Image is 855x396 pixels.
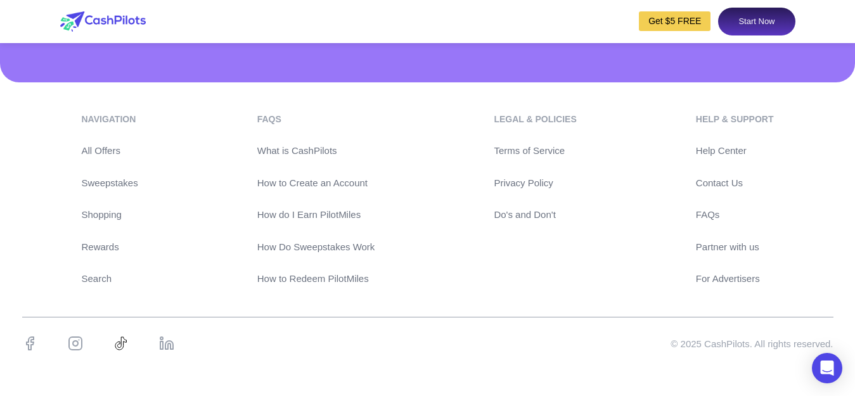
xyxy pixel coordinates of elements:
a: For Advertisers [696,272,774,286]
div: FAQs [257,113,375,126]
img: TikTok [113,336,129,351]
a: Get $5 FREE [639,11,710,31]
a: Rewards [82,240,138,255]
a: How Do Sweepstakes Work [257,240,375,255]
a: Contact Us [696,176,774,191]
a: How to Redeem PilotMiles [257,272,375,286]
a: Partner with us [696,240,774,255]
a: Terms of Service [494,144,576,158]
div: © 2025 CashPilots. All rights reserved. [671,337,833,352]
a: Sweepstakes [82,176,138,191]
div: Open Intercom Messenger [812,353,842,383]
a: Shopping [82,208,138,222]
div: Legal & Policies [494,113,576,126]
img: logo [60,11,146,32]
a: Search [82,272,138,286]
a: What is CashPilots [257,144,375,158]
div: navigation [82,113,138,126]
a: How to Create an Account [257,176,375,191]
a: Start Now [718,8,795,35]
a: Help Center [696,144,774,158]
a: Do's and Don't [494,208,576,222]
a: All Offers [82,144,138,158]
a: Privacy Policy [494,176,576,191]
div: Help & Support [696,113,774,126]
a: FAQs [696,208,774,222]
a: How do I Earn PilotMiles [257,208,375,222]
